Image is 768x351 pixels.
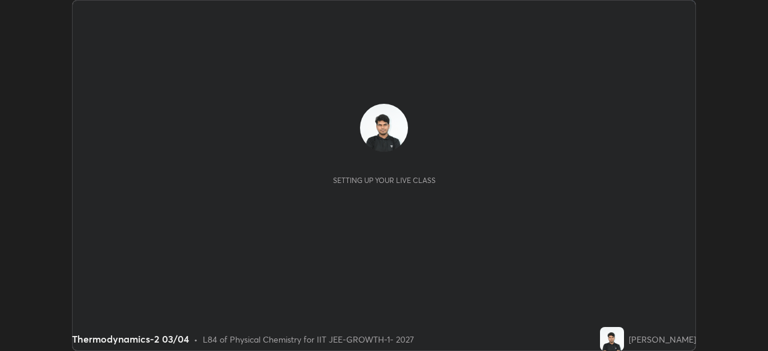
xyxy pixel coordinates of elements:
div: Thermodynamics-2 03/04 [72,332,189,346]
div: • [194,333,198,346]
img: 170c5537bf024b768ff3fa04235215ca.jpg [360,104,408,152]
div: L84 of Physical Chemistry for IIT JEE-GROWTH-1- 2027 [203,333,414,346]
div: Setting up your live class [333,176,436,185]
img: 170c5537bf024b768ff3fa04235215ca.jpg [600,327,624,351]
div: [PERSON_NAME] [629,333,696,346]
